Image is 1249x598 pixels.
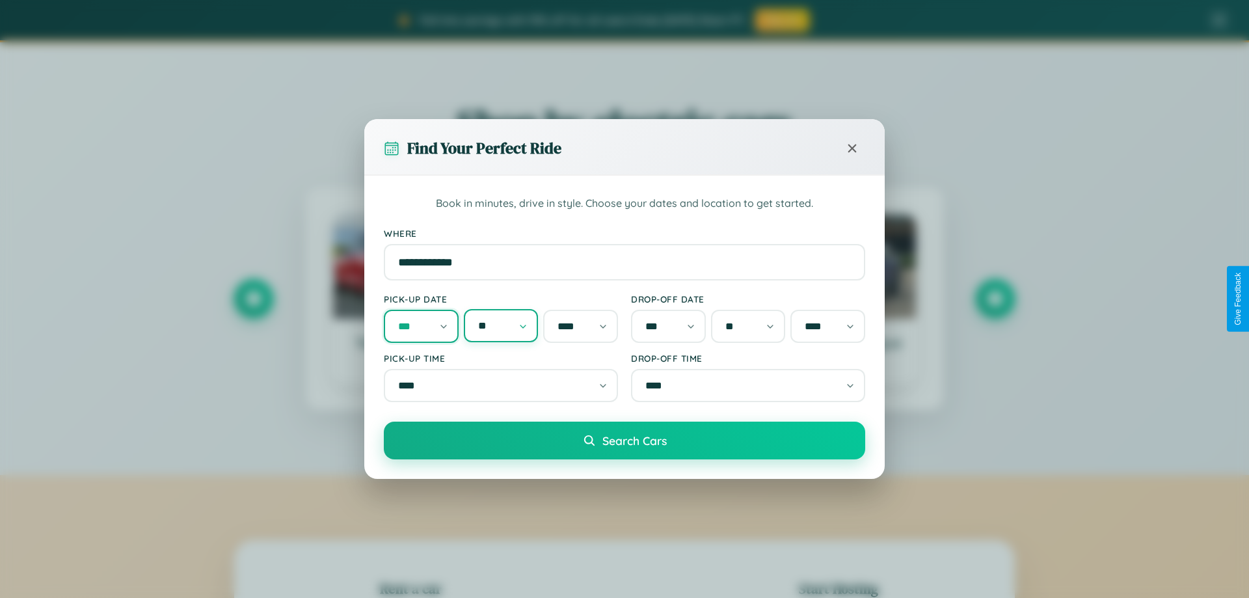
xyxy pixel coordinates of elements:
[384,228,865,239] label: Where
[384,422,865,459] button: Search Cars
[602,433,667,448] span: Search Cars
[384,293,618,305] label: Pick-up Date
[384,195,865,212] p: Book in minutes, drive in style. Choose your dates and location to get started.
[384,353,618,364] label: Pick-up Time
[407,137,561,159] h3: Find Your Perfect Ride
[631,353,865,364] label: Drop-off Time
[631,293,865,305] label: Drop-off Date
